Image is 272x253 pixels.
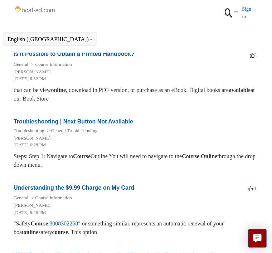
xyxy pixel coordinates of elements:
[45,128,97,133] li: General Troubleshooting
[35,195,72,200] a: Course Information
[250,52,257,57] span: 2
[223,5,234,20] img: 01HZPCYTXV3JW8MJV9VD7EMK0H
[14,128,44,133] a: Troubleshooting
[24,229,39,235] em: online
[229,87,251,93] em: available
[14,118,133,125] a: Troubleshooting | Next Button Not Available
[14,210,46,215] time: 01/05/2024, 18:26
[14,86,258,103] div: that can be view , download in PDF version, or purchase as an eBook. Digital books are at our Boo...
[51,87,66,93] em: online
[14,195,28,200] a: General
[14,62,28,67] a: General
[30,220,48,227] em: Course
[14,4,57,15] img: Boat-Ed Help Center home page
[248,229,267,248] button: Live chat
[14,185,134,191] a: Understanding the $9.99 Charge on My Card
[73,153,91,159] em: Course
[182,153,199,159] em: Course
[35,62,72,67] a: Course Information
[14,152,258,169] div: Steps: Step 1: Navigate to Outline You will need to navigate to the through the drop down menu.
[30,195,72,200] li: Course Information
[30,62,72,67] li: Course Information
[14,68,251,76] li: [PERSON_NAME]
[201,153,217,159] em: Online
[242,5,258,20] a: Sign in
[8,36,93,43] button: English ([GEOGRAPHIC_DATA])
[234,5,238,20] button: Toggle navigation menu
[248,186,257,191] span: -1
[14,219,258,237] div: "Safety " or something similar, represents an automatic renewal of your boat safety . This option
[14,202,251,209] li: [PERSON_NAME]
[14,142,46,147] time: 01/05/2024, 18:28
[52,229,68,235] em: course
[14,51,135,57] a: Is It Possible to Obtain a Printed Handbook?
[14,135,251,142] li: [PERSON_NAME]
[14,76,46,81] time: 01/05/2024, 18:32
[49,220,78,227] a: 8008302268
[51,128,98,133] a: General Troubleshooting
